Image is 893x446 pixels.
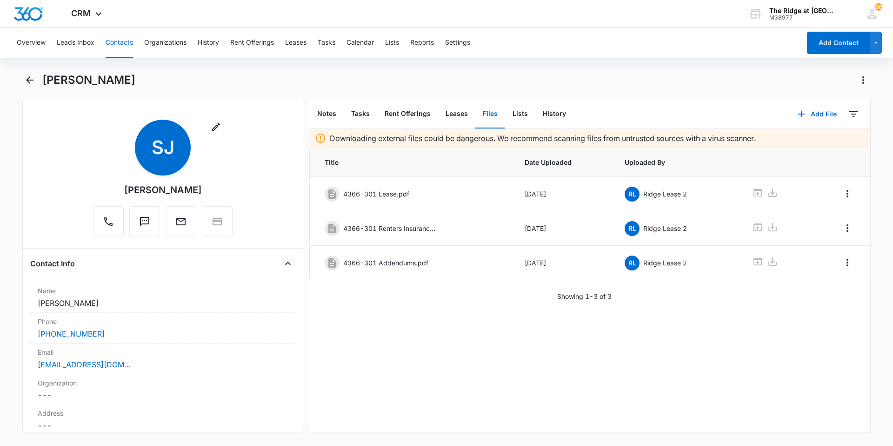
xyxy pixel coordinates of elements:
[625,157,730,167] span: Uploaded By
[280,256,295,271] button: Close
[38,359,131,370] a: [EMAIL_ADDRESS][DOMAIN_NAME]
[230,28,274,58] button: Rent Offerings
[129,206,160,237] button: Text
[513,177,613,211] td: [DATE]
[30,282,295,313] div: Name[PERSON_NAME]
[525,157,602,167] span: Date Uploaded
[30,344,295,374] div: Email[EMAIL_ADDRESS][DOMAIN_NAME]
[410,28,434,58] button: Reports
[38,378,288,388] label: Organization
[625,221,640,236] span: RL
[643,258,687,268] p: Ridge Lease 2
[38,297,288,309] dd: [PERSON_NAME]
[643,223,687,233] p: Ridge Lease 2
[318,28,335,58] button: Tasks
[535,100,573,128] button: History
[343,223,436,233] p: 4366-301 Renters Insurance.pdf
[840,221,855,236] button: Overflow Menu
[38,286,288,296] label: Name
[22,73,37,88] button: Back
[310,100,344,128] button: Notes
[144,28,187,58] button: Organizations
[38,420,288,431] dd: ---
[347,28,374,58] button: Calendar
[93,206,124,237] button: Call
[325,157,502,167] span: Title
[505,100,535,128] button: Lists
[30,258,75,269] h4: Contact Info
[343,189,409,199] p: 4366-301 Lease.pdf
[625,256,640,270] span: RL
[38,408,288,418] label: Address
[285,28,307,58] button: Leases
[846,107,861,122] button: Filters
[625,187,640,202] span: RL
[57,28,94,58] button: Leads Inbox
[198,28,219,58] button: History
[875,3,882,11] div: notifications count
[129,221,160,229] a: Text
[30,405,295,435] div: Address---
[438,100,475,128] button: Leases
[840,255,855,270] button: Overflow Menu
[377,100,438,128] button: Rent Offerings
[93,221,124,229] a: Call
[475,100,505,128] button: Files
[166,206,196,237] button: Email
[513,246,613,280] td: [DATE]
[445,28,470,58] button: Settings
[385,28,399,58] button: Lists
[788,103,846,125] button: Add File
[856,73,871,88] button: Actions
[643,189,687,199] p: Ridge Lease 2
[875,3,882,11] span: 96
[71,8,91,18] span: CRM
[30,313,295,344] div: Phone[PHONE_NUMBER]
[135,120,191,176] span: SJ
[513,211,613,246] td: [DATE]
[769,7,837,14] div: account name
[344,100,377,128] button: Tasks
[166,221,196,229] a: Email
[330,133,756,144] p: Downloading external files could be dangerous. We recommend scanning files from untrusted sources...
[343,258,428,268] p: 4366-301 Addendums.pdf
[38,390,288,401] dd: ---
[17,28,46,58] button: Overview
[840,186,855,201] button: Overflow Menu
[38,328,105,339] a: [PHONE_NUMBER]
[769,14,837,21] div: account id
[30,374,295,405] div: Organization---
[42,73,135,87] h1: [PERSON_NAME]
[38,347,288,357] label: Email
[124,183,202,197] div: [PERSON_NAME]
[106,28,133,58] button: Contacts
[557,291,612,301] p: Showing 1-3 of 3
[807,32,870,54] button: Add Contact
[38,317,288,326] label: Phone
